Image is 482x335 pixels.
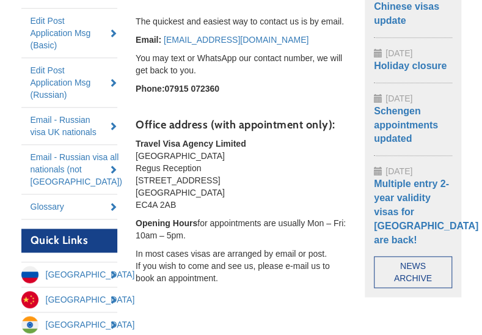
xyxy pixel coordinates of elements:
[136,217,346,241] p: for appointments are usually Mon – Fri: 10am – 5pm.
[136,139,246,149] strong: Travel Visa Agency Limited
[385,48,412,58] span: [DATE]
[21,108,118,144] a: Email - Russian visa UK nationals
[136,15,346,28] p: The quickest and easiest way to contact us is by email.
[21,262,118,287] a: [GEOGRAPHIC_DATA]
[136,248,346,284] p: In most cases visas are arranged by email or post. If you wish to come and see us, please e-mail ...
[374,256,452,288] a: News Archive
[136,35,161,45] strong: Email:
[385,94,412,103] span: [DATE]
[136,138,346,211] p: [GEOGRAPHIC_DATA] Regus Reception [STREET_ADDRESS] [GEOGRAPHIC_DATA] EC4A 2AB
[374,179,478,245] a: Multiple entry 2-year validity visas for [GEOGRAPHIC_DATA] are back!
[374,61,447,71] a: Holiday closure
[136,52,346,76] p: You may text or WhatsApp our contact number, we will get back to you.
[136,218,197,228] strong: Opening Hours
[164,84,219,94] strong: 07915 072360
[136,118,335,131] strong: Office address (with appointment only):
[374,1,439,26] a: Chinese visas update
[385,166,412,176] span: [DATE]
[374,106,438,144] a: Schengen appointments updated
[21,145,118,194] a: Email - Russian visa all nationals (not [GEOGRAPHIC_DATA])
[21,194,118,219] a: Glossary
[136,84,164,94] strong: Phone:
[164,35,309,45] a: [EMAIL_ADDRESS][DOMAIN_NAME]
[21,287,118,312] a: [GEOGRAPHIC_DATA]
[21,9,118,57] a: Edit Post Application Msg (Basic)
[21,58,118,107] a: Edit Post Application Msg (Russian)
